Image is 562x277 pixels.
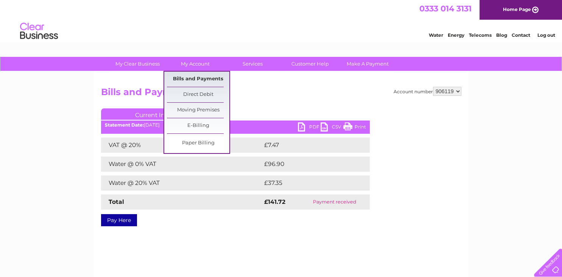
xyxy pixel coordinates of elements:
div: [DATE] [101,122,370,128]
a: Print [343,122,366,133]
a: Direct Debit [167,87,229,102]
a: Moving Premises [167,103,229,118]
a: 0333 014 3131 [419,4,472,13]
td: £96.90 [262,156,355,172]
a: My Clear Business [106,57,169,71]
img: logo.png [20,20,58,43]
a: Services [221,57,284,71]
a: Pay Here [101,214,137,226]
a: Energy [448,32,464,38]
a: My Account [164,57,226,71]
a: Paper Billing [167,136,229,151]
a: Current Invoice [101,108,215,120]
a: Contact [512,32,530,38]
td: Water @ 0% VAT [101,156,262,172]
strong: £141.72 [264,198,285,205]
b: Statement Date: [105,122,144,128]
a: Water [429,32,443,38]
a: PDF [298,122,321,133]
td: Water @ 20% VAT [101,175,262,191]
a: E-Billing [167,118,229,133]
td: £37.35 [262,175,354,191]
div: Clear Business is a trading name of Verastar Limited (registered in [GEOGRAPHIC_DATA] No. 3667643... [103,4,460,37]
a: CSV [321,122,343,133]
td: VAT @ 20% [101,138,262,153]
a: Customer Help [279,57,341,71]
a: Make A Payment [336,57,399,71]
strong: Total [109,198,124,205]
div: Account number [394,87,461,96]
h2: Bills and Payments [101,87,461,101]
a: Blog [496,32,507,38]
a: Telecoms [469,32,492,38]
a: Log out [537,32,555,38]
td: £7.47 [262,138,352,153]
td: Payment received [299,194,369,210]
a: Bills and Payments [167,72,229,87]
